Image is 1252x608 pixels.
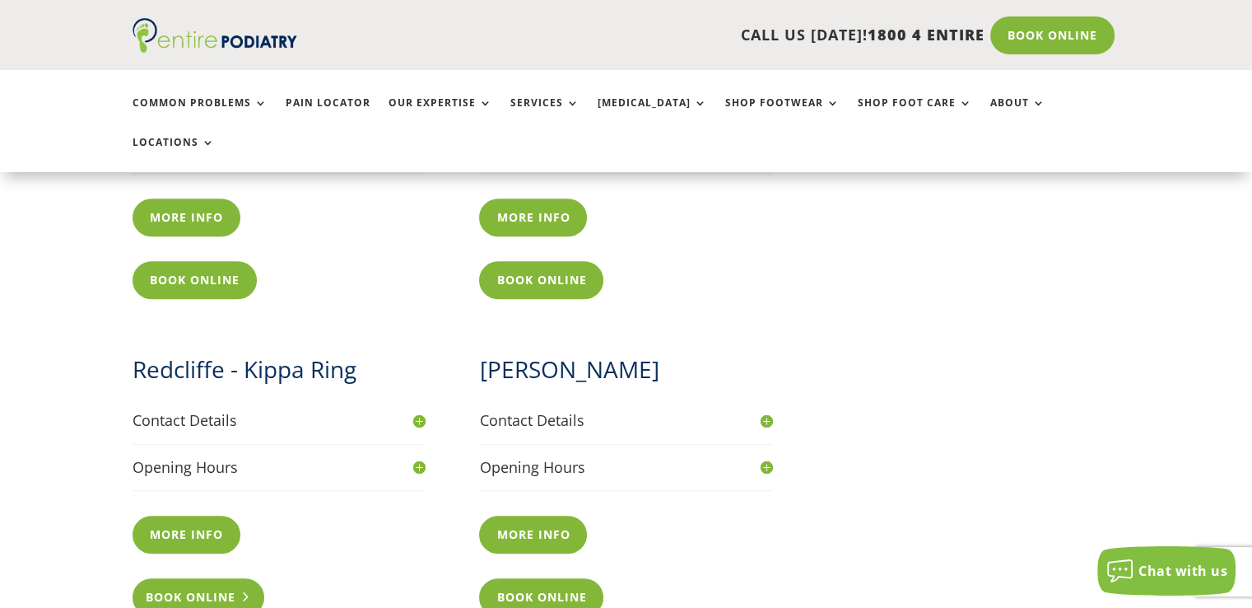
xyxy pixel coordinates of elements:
a: Shop Footwear [725,97,840,133]
h4: Contact Details [133,410,426,431]
a: More info [479,516,587,554]
p: CALL US [DATE]! [361,25,984,46]
a: Common Problems [133,97,268,133]
h2: Redcliffe - Kippa Ring [133,353,426,394]
a: Book Online [133,261,257,299]
a: Services [510,97,579,133]
a: Our Expertise [389,97,492,133]
a: About [990,97,1045,133]
a: Book Online [990,16,1115,54]
h2: [PERSON_NAME] [479,353,772,394]
span: Chat with us [1138,562,1227,580]
a: Entire Podiatry [133,40,297,56]
span: 1800 4 ENTIRE [868,25,984,44]
a: Shop Foot Care [858,97,972,133]
a: More info [479,199,587,236]
a: More info [133,516,240,554]
img: logo (1) [133,18,297,53]
a: Pain Locator [286,97,370,133]
button: Chat with us [1097,546,1236,596]
a: More info [133,199,240,236]
h4: Opening Hours [479,457,772,478]
a: Locations [133,137,215,172]
h4: Opening Hours [133,457,426,478]
h4: Contact Details [479,410,772,431]
a: [MEDICAL_DATA] [598,97,707,133]
a: Book Online [479,261,603,299]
